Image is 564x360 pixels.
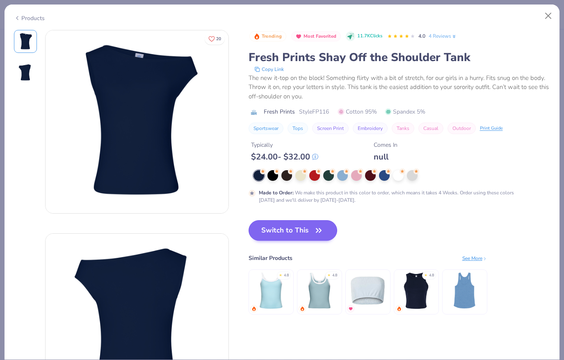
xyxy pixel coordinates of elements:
[252,65,286,73] button: copy to clipboard
[262,34,282,39] span: Trending
[429,32,457,40] a: 4 Reviews
[251,141,318,149] div: Typically
[259,189,294,196] strong: Made to Order :
[429,273,434,278] div: 4.8
[480,125,503,132] div: Print Guide
[418,33,425,39] span: 4.0
[249,50,550,65] div: Fresh Prints Shay Off the Shoulder Tank
[251,271,290,310] img: Fresh Prints Cali Camisole Top
[338,107,377,116] span: Cotton 95%
[312,123,349,134] button: Screen Print
[541,8,556,24] button: Close
[327,273,331,276] div: ★
[418,123,443,134] button: Casual
[249,73,550,101] div: The new it-top on the block! Something flirty with a bit of stretch, for our girls in a hurry. Fi...
[445,271,484,310] img: Los Angeles Apparel Tri Blend Racerback Tank 3.7oz
[397,271,436,310] img: Bella + Canvas Ladies' Micro Ribbed Racerback Tank
[249,254,292,262] div: Similar Products
[249,109,260,116] img: brand logo
[299,107,329,116] span: Style FP116
[264,107,295,116] span: Fresh Prints
[216,37,221,41] span: 20
[448,123,476,134] button: Outdoor
[251,152,318,162] div: $ 24.00 - $ 32.00
[392,123,414,134] button: Tanks
[291,31,341,42] button: Badge Button
[397,306,402,311] img: trending.gif
[385,107,425,116] span: Spandex 5%
[259,189,514,204] div: We make this product in this color to order, which means it takes 4 Weeks. Order using these colo...
[387,30,415,43] div: 4.0 Stars
[16,32,35,51] img: Front
[14,14,45,23] div: Products
[249,123,283,134] button: Sportswear
[348,271,387,310] img: Fresh Prints Terry Bandeau
[251,306,256,311] img: trending.gif
[374,141,397,149] div: Comes In
[332,273,337,278] div: 4.8
[300,271,339,310] img: Fresh Prints Sunset Blvd Ribbed Scoop Tank Top
[205,33,225,45] button: Like
[253,33,260,40] img: Trending sort
[424,273,427,276] div: ★
[288,123,308,134] button: Tops
[357,33,382,40] span: 11.7K Clicks
[249,31,286,42] button: Badge Button
[300,306,305,311] img: trending.gif
[284,273,289,278] div: 4.8
[348,306,353,311] img: MostFav.gif
[249,220,338,241] button: Switch to This
[462,255,487,262] div: See More
[295,33,302,40] img: Most Favorited sort
[279,273,282,276] div: ★
[16,63,35,82] img: Back
[304,34,336,39] span: Most Favorited
[46,30,228,213] img: Front
[353,123,388,134] button: Embroidery
[374,152,397,162] div: null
